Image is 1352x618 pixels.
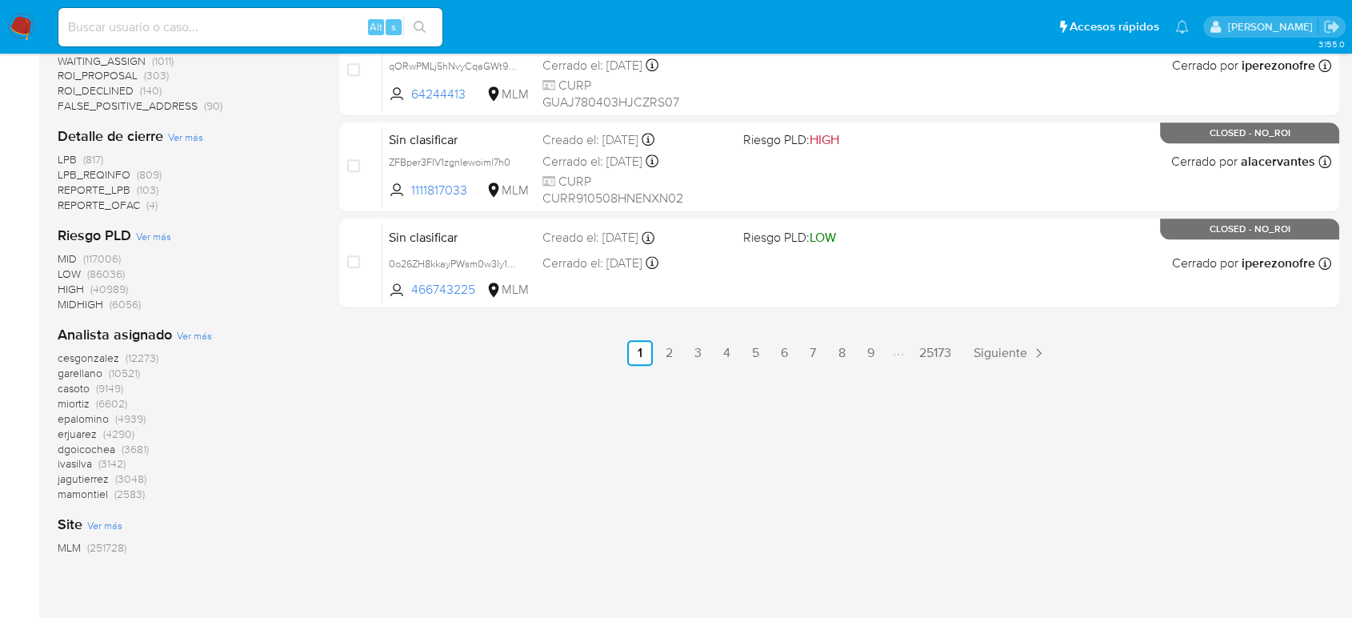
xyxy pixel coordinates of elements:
span: Alt [370,19,382,34]
p: diego.gardunorosas@mercadolibre.com.mx [1227,19,1318,34]
span: Accesos rápidos [1070,18,1159,35]
span: 3.155.0 [1318,38,1344,50]
a: Notificaciones [1175,20,1189,34]
span: s [391,19,396,34]
button: search-icon [403,16,436,38]
a: Salir [1323,18,1340,35]
input: Buscar usuario o caso... [58,17,442,38]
